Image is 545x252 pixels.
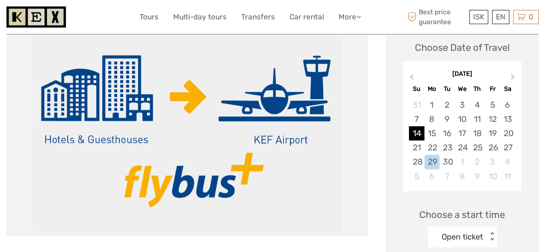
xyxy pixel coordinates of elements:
[492,10,509,24] div: EN
[405,98,518,184] div: month 2025-09
[439,98,455,112] div: Choose Tuesday, September 2nd, 2025
[424,98,439,112] div: Choose Monday, September 1st, 2025
[424,83,439,95] div: Mo
[470,126,485,140] div: Choose Thursday, September 18th, 2025
[500,126,515,140] div: Choose Saturday, September 20th, 2025
[455,140,470,155] div: Choose Wednesday, September 24th, 2025
[12,15,97,22] p: We're away right now. Please check back later!
[455,83,470,95] div: We
[439,126,455,140] div: Choose Tuesday, September 16th, 2025
[439,112,455,126] div: Choose Tuesday, September 9th, 2025
[140,11,159,23] a: Tours
[470,98,485,112] div: Choose Thursday, September 4th, 2025
[290,11,324,23] a: Car rental
[470,169,485,184] div: Choose Thursday, October 9th, 2025
[241,11,275,23] a: Transfers
[485,140,500,155] div: Choose Friday, September 26th, 2025
[485,98,500,112] div: Choose Friday, September 5th, 2025
[32,25,342,232] img: 712a0e43dd27461abbb2e424cb7ebcd4_main_slider.png
[500,98,515,112] div: Choose Saturday, September 6th, 2025
[405,7,467,26] span: Best price guarantee
[409,98,424,112] div: Choose Sunday, August 31st, 2025
[424,155,439,169] div: Choose Monday, September 29th, 2025
[470,112,485,126] div: Choose Thursday, September 11th, 2025
[507,72,520,86] button: Next Month
[439,169,455,184] div: Choose Tuesday, October 7th, 2025
[470,155,485,169] div: Choose Thursday, October 2nd, 2025
[500,169,515,184] div: Choose Saturday, October 11th, 2025
[485,112,500,126] div: Choose Friday, September 12th, 2025
[488,232,495,241] div: < >
[173,11,227,23] a: Multi-day tours
[409,155,424,169] div: Choose Sunday, September 28th, 2025
[455,169,470,184] div: Choose Wednesday, October 8th, 2025
[419,208,505,221] span: Choose a start time
[403,70,521,79] div: [DATE]
[527,12,535,21] span: 0
[409,140,424,155] div: Choose Sunday, September 21st, 2025
[339,11,361,23] a: More
[485,155,500,169] div: Choose Friday, October 3rd, 2025
[99,13,109,24] button: Open LiveChat chat widget
[409,126,424,140] div: Choose Sunday, September 14th, 2025
[409,169,424,184] div: Choose Sunday, October 5th, 2025
[470,83,485,95] div: Th
[500,83,515,95] div: Sa
[485,169,500,184] div: Choose Friday, October 10th, 2025
[473,12,484,21] span: ISK
[6,6,66,28] img: 1261-44dab5bb-39f8-40da-b0c2-4d9fce00897c_logo_small.jpg
[500,155,515,169] div: Choose Saturday, October 4th, 2025
[485,83,500,95] div: Fr
[424,126,439,140] div: Choose Monday, September 15th, 2025
[415,41,510,54] div: Choose Date of Travel
[424,169,439,184] div: Choose Monday, October 6th, 2025
[439,83,455,95] div: Tu
[470,140,485,155] div: Choose Thursday, September 25th, 2025
[409,83,424,95] div: Su
[485,126,500,140] div: Choose Friday, September 19th, 2025
[500,140,515,155] div: Choose Saturday, September 27th, 2025
[439,140,455,155] div: Choose Tuesday, September 23rd, 2025
[455,126,470,140] div: Choose Wednesday, September 17th, 2025
[442,231,483,243] div: Open ticket
[500,112,515,126] div: Choose Saturday, September 13th, 2025
[455,112,470,126] div: Choose Wednesday, September 10th, 2025
[404,72,417,86] button: Previous Month
[455,98,470,112] div: Choose Wednesday, September 3rd, 2025
[439,155,455,169] div: Choose Tuesday, September 30th, 2025
[424,112,439,126] div: Choose Monday, September 8th, 2025
[455,155,470,169] div: Choose Wednesday, October 1st, 2025
[424,140,439,155] div: Choose Monday, September 22nd, 2025
[409,112,424,126] div: Choose Sunday, September 7th, 2025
